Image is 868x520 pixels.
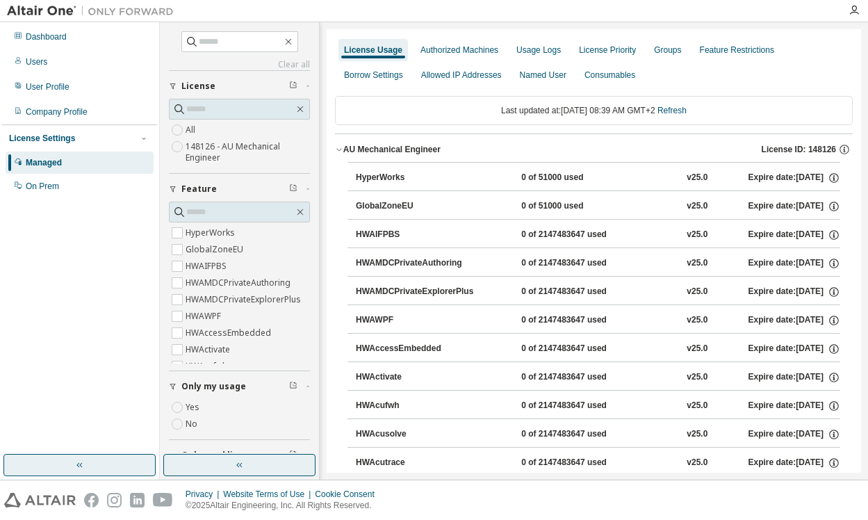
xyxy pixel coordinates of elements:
div: Consumables [584,70,635,81]
span: License [181,81,215,92]
div: Named User [520,70,566,81]
div: HWAcufwh [356,400,481,412]
div: v25.0 [687,286,707,298]
div: HWAWPF [356,314,481,327]
div: 0 of 2147483647 used [521,314,646,327]
button: HWAcusolve0 of 2147483647 usedv25.0Expire date:[DATE] [356,419,840,450]
div: 0 of 2147483647 used [521,400,646,412]
div: HWAcutrace [356,457,481,469]
div: HWAMDCPrivateAuthoring [356,257,481,270]
div: License Settings [9,133,75,144]
div: HyperWorks [356,172,481,184]
a: Refresh [657,106,687,115]
span: Only used licenses [181,450,264,461]
button: Only my usage [169,371,310,402]
div: GlobalZoneEU [356,200,481,213]
label: 148126 - AU Mechanical Engineer [186,138,310,166]
span: Feature [181,184,217,195]
div: HWActivate [356,371,481,384]
p: © 2025 Altair Engineering, Inc. All Rights Reserved. [186,500,383,512]
span: Clear filter [289,381,297,392]
div: Feature Restrictions [700,44,774,56]
button: HWAccessEmbedded0 of 2147483647 usedv25.0Expire date:[DATE] [356,334,840,364]
div: 0 of 2147483647 used [521,428,646,441]
label: All [186,122,198,138]
div: 0 of 2147483647 used [521,286,646,298]
div: Privacy [186,489,223,500]
button: Only used licenses [169,440,310,471]
div: Expire date: [DATE] [748,428,840,441]
div: 0 of 2147483647 used [521,343,646,355]
div: v25.0 [687,428,707,441]
label: HWAWPF [186,308,224,325]
a: Clear all [169,59,310,70]
button: HWAMDCPrivateExplorerPlus0 of 2147483647 usedv25.0Expire date:[DATE] [356,277,840,307]
div: v25.0 [687,200,707,213]
div: Usage Logs [516,44,561,56]
div: User Profile [26,81,69,92]
button: Feature [169,174,310,204]
label: HWAcufwh [186,358,230,375]
div: Expire date: [DATE] [748,400,840,412]
div: Expire date: [DATE] [748,229,840,241]
img: altair_logo.svg [4,493,76,507]
div: Authorized Machines [420,44,498,56]
div: Managed [26,157,62,168]
div: Users [26,56,47,67]
div: License Priority [579,44,636,56]
div: v25.0 [687,371,707,384]
button: HWAcutrace0 of 2147483647 usedv25.0Expire date:[DATE] [356,448,840,478]
button: HWAcufwh0 of 2147483647 usedv25.0Expire date:[DATE] [356,391,840,421]
div: Expire date: [DATE] [748,371,840,384]
img: facebook.svg [84,493,99,507]
div: v25.0 [687,172,707,184]
div: Expire date: [DATE] [748,314,840,327]
div: HWAccessEmbedded [356,343,481,355]
div: Groups [654,44,681,56]
label: No [186,416,200,432]
div: 0 of 2147483647 used [521,371,646,384]
div: Company Profile [26,106,88,117]
div: Borrow Settings [344,70,403,81]
div: v25.0 [687,257,707,270]
span: Clear filter [289,184,297,195]
span: Clear filter [289,450,297,461]
label: HWAMDCPrivateExplorerPlus [186,291,304,308]
div: License Usage [344,44,402,56]
div: HWAIFPBS [356,229,481,241]
div: v25.0 [687,457,707,469]
label: GlobalZoneEU [186,241,246,258]
div: Allowed IP Addresses [421,70,502,81]
img: instagram.svg [107,493,122,507]
img: Altair One [7,4,181,18]
div: v25.0 [687,314,707,327]
div: On Prem [26,181,59,192]
button: HWAWPF0 of 2147483647 usedv25.0Expire date:[DATE] [356,305,840,336]
label: HWAMDCPrivateAuthoring [186,275,293,291]
label: HWAccessEmbedded [186,325,274,341]
button: HyperWorks0 of 51000 usedv25.0Expire date:[DATE] [356,163,840,193]
span: Only my usage [181,381,246,392]
label: HWActivate [186,341,233,358]
div: Cookie Consent [315,489,382,500]
div: Expire date: [DATE] [748,286,840,298]
div: v25.0 [687,229,707,241]
img: youtube.svg [153,493,173,507]
div: Last updated at: [DATE] 08:39 AM GMT+2 [335,96,853,125]
div: v25.0 [687,400,707,412]
button: HWAMDCPrivateAuthoring0 of 2147483647 usedv25.0Expire date:[DATE] [356,248,840,279]
button: AU Mechanical EngineerLicense ID: 148126 [335,134,853,165]
span: License ID: 148126 [762,144,836,155]
label: Yes [186,399,202,416]
button: HWActivate0 of 2147483647 usedv25.0Expire date:[DATE] [356,362,840,393]
div: Dashboard [26,31,67,42]
div: HWAMDCPrivateExplorerPlus [356,286,481,298]
label: HyperWorks [186,225,238,241]
div: Expire date: [DATE] [748,343,840,355]
div: Expire date: [DATE] [748,172,840,184]
div: Website Terms of Use [223,489,315,500]
div: v25.0 [687,343,707,355]
div: 0 of 2147483647 used [521,457,646,469]
span: Clear filter [289,81,297,92]
div: AU Mechanical Engineer [343,144,441,155]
